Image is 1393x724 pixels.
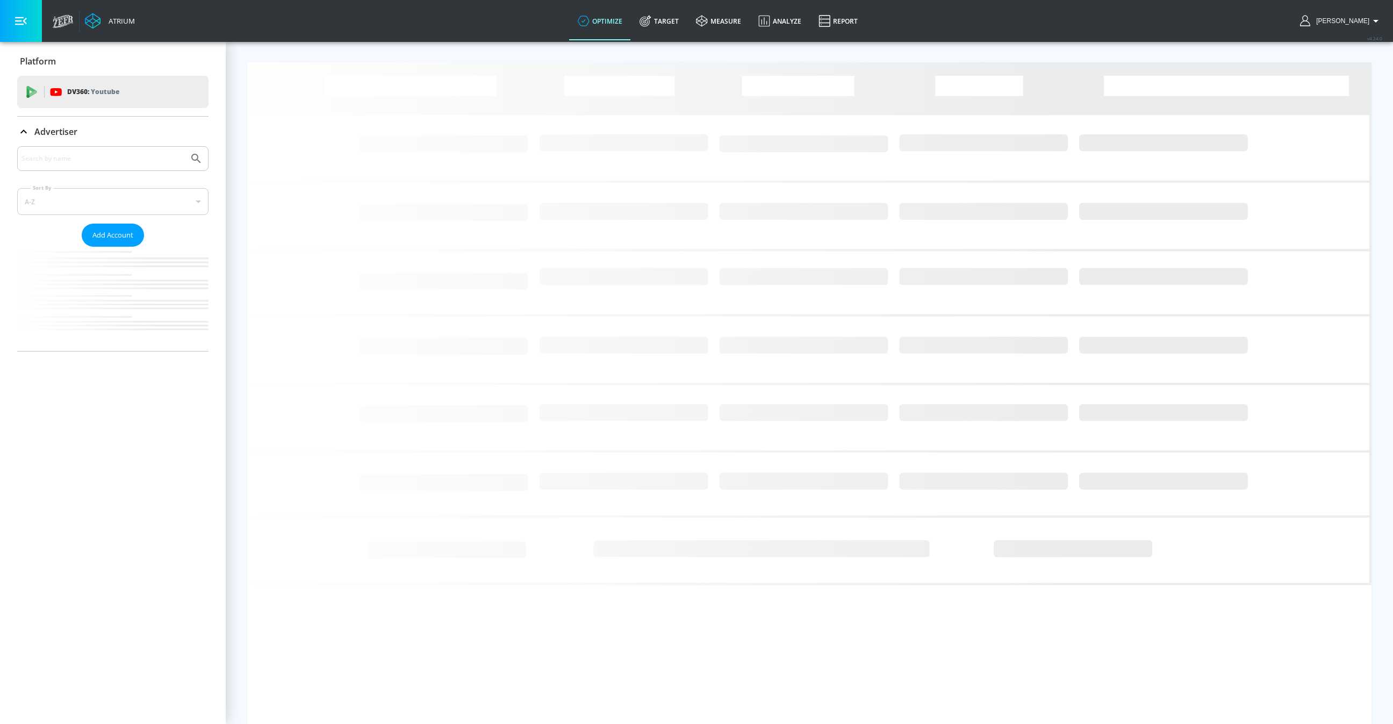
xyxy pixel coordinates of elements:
span: login as: shannon.belforti@zefr.com [1312,17,1369,25]
a: optimize [569,2,631,40]
div: DV360: Youtube [17,76,209,108]
p: Advertiser [34,126,77,138]
a: Atrium [85,13,135,29]
a: Analyze [750,2,810,40]
div: Atrium [104,16,135,26]
p: Youtube [91,86,119,97]
a: measure [687,2,750,40]
nav: list of Advertiser [17,247,209,351]
div: Advertiser [17,146,209,351]
p: Platform [20,55,56,67]
div: A-Z [17,188,209,215]
input: Search by name [21,152,184,166]
div: Platform [17,46,209,76]
span: Add Account [92,229,133,241]
label: Sort By [31,184,54,191]
button: Add Account [82,224,144,247]
a: Report [810,2,866,40]
div: Advertiser [17,117,209,147]
span: v 4.24.0 [1367,35,1382,41]
a: Target [631,2,687,40]
p: DV360: [67,86,119,98]
button: [PERSON_NAME] [1300,15,1382,27]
